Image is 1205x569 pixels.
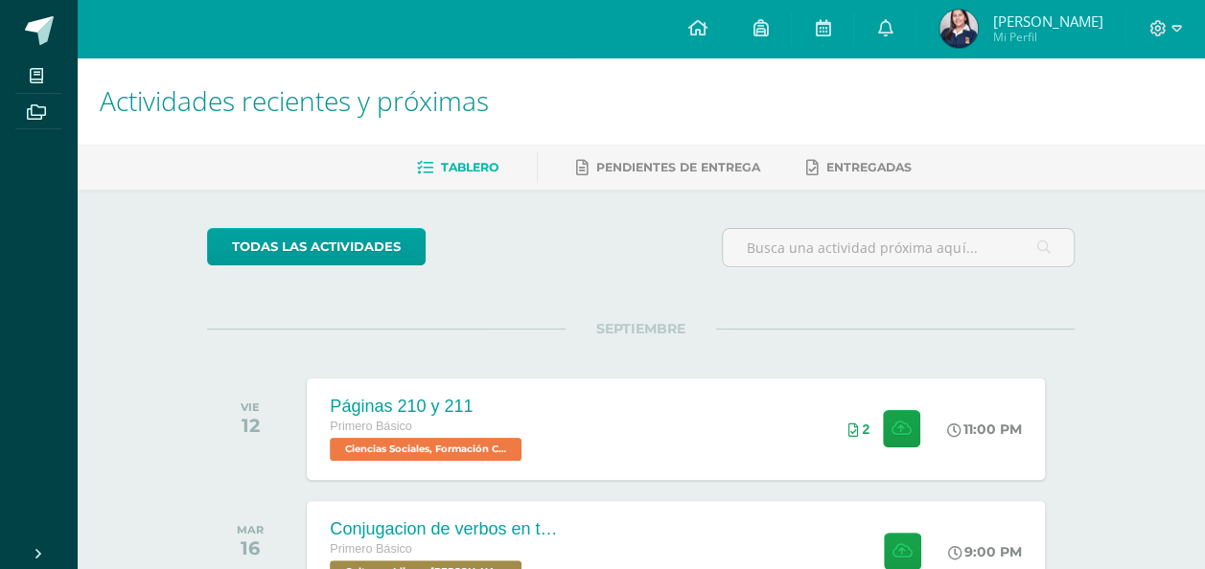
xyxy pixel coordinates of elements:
[847,421,869,437] div: Archivos entregados
[207,228,426,265] a: todas las Actividades
[237,536,264,559] div: 16
[576,152,760,183] a: Pendientes de entrega
[330,519,560,539] div: Conjugacion de verbos en tiempo pasado pa kaqchikel
[596,160,760,174] span: Pendientes de entrega
[330,438,521,461] span: Ciencias Sociales, Formación Ciudadana e Interculturalidad 'A'
[947,421,1022,438] div: 11:00 PM
[862,421,869,437] span: 2
[417,152,498,183] a: Tablero
[330,542,411,556] span: Primero Básico
[241,414,260,437] div: 12
[723,229,1074,266] input: Busca una actividad próxima aquí...
[241,400,260,414] div: VIE
[441,160,498,174] span: Tablero
[330,420,411,433] span: Primero Básico
[992,29,1102,45] span: Mi Perfil
[992,11,1102,31] span: [PERSON_NAME]
[948,543,1022,560] div: 9:00 PM
[100,82,489,119] span: Actividades recientes y próximas
[237,523,264,536] div: MAR
[330,397,526,417] div: Páginas 210 y 211
[566,320,716,337] span: SEPTIEMBRE
[826,160,912,174] span: Entregadas
[939,10,978,48] img: c1a9de5de21c7acfc714423c9065ae1d.png
[806,152,912,183] a: Entregadas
